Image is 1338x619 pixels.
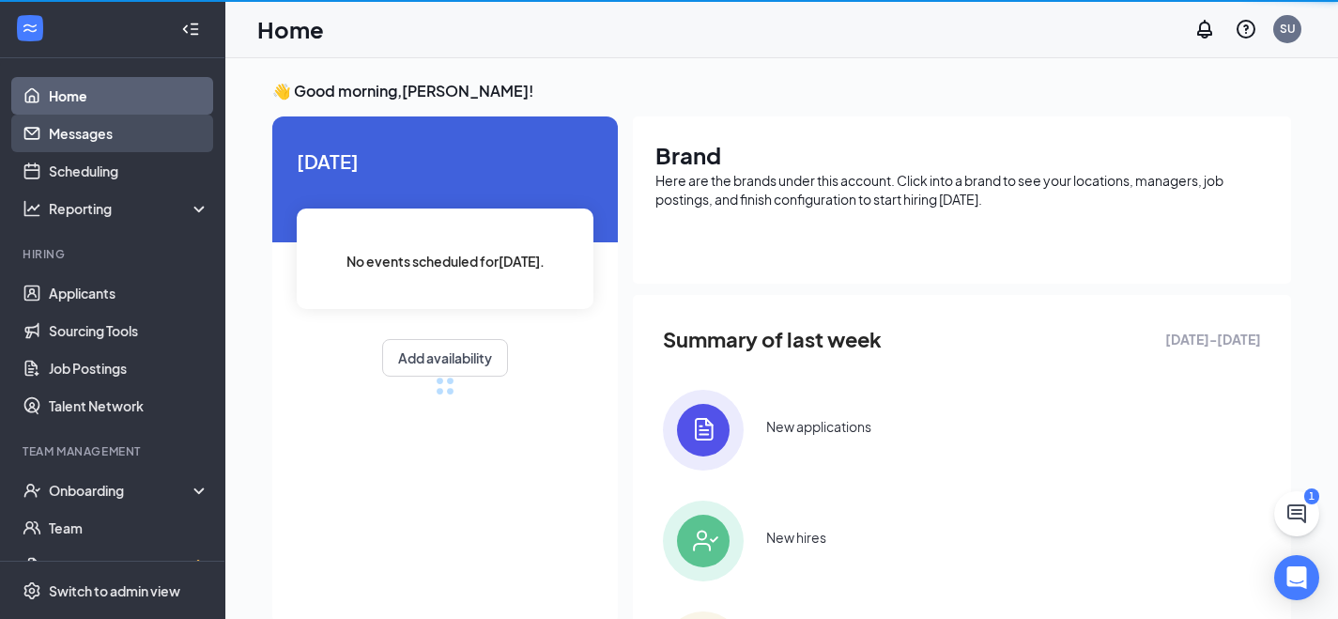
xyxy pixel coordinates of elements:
[1285,503,1308,525] svg: ChatActive
[23,481,41,500] svg: UserCheck
[49,547,209,584] a: DocumentsCrown
[49,509,209,547] a: Team
[663,390,744,471] img: icon
[436,377,454,395] div: loading meetings...
[382,339,508,377] button: Add availability
[1274,491,1319,536] button: ChatActive
[1165,329,1261,349] span: [DATE] - [DATE]
[655,171,1269,209] div: Here are the brands under this account. Click into a brand to see your locations, managers, job p...
[49,199,210,218] div: Reporting
[49,274,209,312] a: Applicants
[1304,488,1319,504] div: 1
[272,81,1291,101] h3: 👋 Good morning, [PERSON_NAME] !
[49,115,209,152] a: Messages
[663,323,882,356] span: Summary of last week
[49,481,193,500] div: Onboarding
[663,501,744,581] img: icon
[23,199,41,218] svg: Analysis
[23,246,206,262] div: Hiring
[1274,555,1319,600] div: Open Intercom Messenger
[1235,18,1257,40] svg: QuestionInfo
[1280,21,1296,37] div: SU
[49,312,209,349] a: Sourcing Tools
[766,528,826,547] div: New hires
[23,443,206,459] div: Team Management
[257,13,324,45] h1: Home
[655,139,1269,171] h1: Brand
[49,387,209,425] a: Talent Network
[1193,18,1216,40] svg: Notifications
[181,20,200,39] svg: Collapse
[346,251,545,271] span: No events scheduled for [DATE] .
[49,152,209,190] a: Scheduling
[21,19,39,38] svg: WorkstreamLogo
[49,349,209,387] a: Job Postings
[297,147,593,176] span: [DATE]
[766,417,871,436] div: New applications
[49,581,180,600] div: Switch to admin view
[49,77,209,115] a: Home
[23,581,41,600] svg: Settings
